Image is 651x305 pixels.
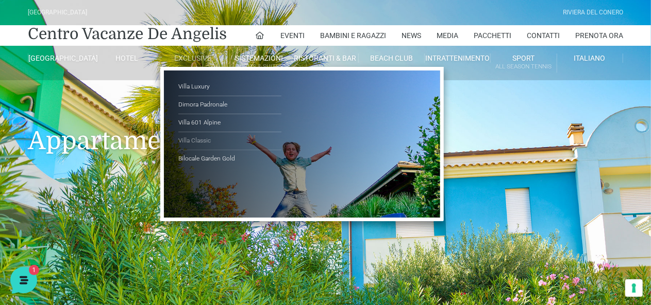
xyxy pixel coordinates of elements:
[94,53,160,63] a: Hotel
[8,8,173,41] h2: Ciao da De Angelis Resort 👋
[31,225,48,234] p: Home
[8,210,72,234] button: Home
[8,265,39,296] iframe: Customerly Messenger Launcher
[474,25,511,46] a: Pacchetti
[563,8,623,17] div: Riviera Del Conero
[437,25,458,46] a: Media
[103,209,110,217] span: 1
[491,62,556,71] small: All Season Tennis
[166,99,190,108] p: 3 min fa
[359,53,425,63] a: Beach Club
[159,225,174,234] p: Aiuto
[16,100,37,120] img: light
[28,24,227,44] a: Centro Vacanze De Angelis
[292,53,358,63] a: Ristoranti & Bar
[89,225,117,234] p: Messaggi
[92,82,190,91] a: [DEMOGRAPHIC_DATA] tutto
[402,25,421,46] a: News
[178,78,281,96] a: Villa Luxury
[16,171,80,179] span: Trova una risposta
[527,25,560,46] a: Contatti
[43,99,160,109] span: [PERSON_NAME]
[72,210,135,234] button: 1Messaggi
[575,25,623,46] a: Prenota Ora
[491,53,557,73] a: SportAll Season Tennis
[178,96,281,114] a: Dimora Padronale
[226,53,292,73] a: SistemazioniRooms & Suites
[280,25,305,46] a: Eventi
[28,80,623,171] h1: Appartamento Trilocale Terrace
[8,45,173,66] p: La nostra missione è rendere la tua esperienza straordinaria!
[226,62,292,71] small: Rooms & Suites
[625,279,643,297] button: Le tue preferenze relative al consenso per le tecnologie di tracciamento
[179,111,190,121] span: 1
[425,53,491,63] a: Intrattenimento
[110,171,190,179] a: Apri Centro Assistenza
[574,54,606,62] span: Italiano
[28,8,87,17] div: [GEOGRAPHIC_DATA]
[178,150,281,168] a: Bilocale Garden Gold
[135,210,198,234] button: Aiuto
[12,95,194,125] a: [PERSON_NAME]Ciao! Benvenuto al [GEOGRAPHIC_DATA]! Come posso aiutarti!3 min fa1
[178,132,281,150] a: Villa Classic
[160,53,226,63] a: Exclusive
[16,130,190,150] button: Inizia una conversazione
[28,53,94,63] a: [GEOGRAPHIC_DATA]
[178,114,281,132] a: Villa 601 Alpine
[320,25,386,46] a: Bambini e Ragazzi
[23,193,169,203] input: Cerca un articolo...
[557,53,623,63] a: Italiano
[43,111,160,121] p: Ciao! Benvenuto al [GEOGRAPHIC_DATA]! Come posso aiutarti!
[16,82,88,91] span: Le tue conversazioni
[67,136,152,144] span: Inizia una conversazione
